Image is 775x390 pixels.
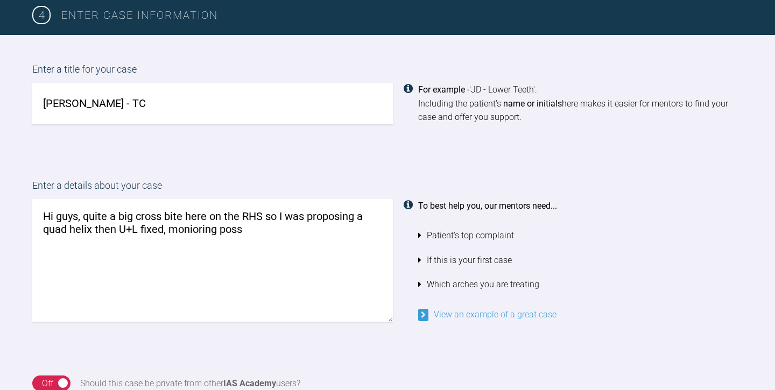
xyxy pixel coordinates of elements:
[32,199,393,322] textarea: Hi guys, quite a big cross bite here on the RHS so I was proposing a quad helix then U+L fixed, m...
[418,272,743,297] li: Which arches you are treating
[418,201,557,211] strong: To best help you, our mentors need...
[418,223,743,248] li: Patient's top complaint
[32,62,743,83] label: Enter a title for your case
[32,6,51,24] span: 4
[32,83,393,124] input: JD - Lower Teeth
[61,6,743,24] h3: Enter case information
[418,309,556,320] a: View an example of a great case
[418,84,469,95] strong: For example -
[503,98,562,109] strong: name or initials
[223,378,276,388] strong: IAS Academy
[418,83,743,124] div: 'JD - Lower Teeth'. Including the patient's here makes it easier for mentors to find your case an...
[32,178,743,199] label: Enter a details about your case
[418,248,743,273] li: If this is your first case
